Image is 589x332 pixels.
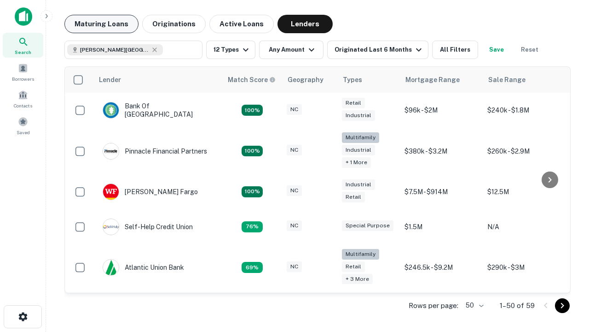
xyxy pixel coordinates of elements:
td: $246.5k - $9.2M [400,244,483,291]
div: NC [287,220,302,231]
th: Mortgage Range [400,67,483,93]
button: All Filters [432,41,478,59]
div: 50 [462,299,485,312]
img: picture [103,219,119,235]
div: Special Purpose [342,220,393,231]
div: Matching Properties: 15, hasApolloMatch: undefined [242,186,263,197]
img: picture [103,260,119,275]
div: NC [287,185,302,196]
td: $380k - $3.2M [400,128,483,174]
div: Retail [342,192,365,202]
img: picture [103,143,119,159]
div: + 3 more [342,274,373,285]
div: Geography [288,74,323,85]
button: Lenders [277,15,333,33]
button: Reset [515,41,544,59]
img: capitalize-icon.png [15,7,32,26]
td: N/A [483,209,566,244]
a: Contacts [3,86,43,111]
span: [PERSON_NAME][GEOGRAPHIC_DATA], [GEOGRAPHIC_DATA] [80,46,149,54]
div: Retail [342,261,365,272]
iframe: Chat Widget [543,229,589,273]
div: [PERSON_NAME] Fargo [103,184,198,200]
div: Self-help Credit Union [103,219,193,235]
button: Originated Last 6 Months [327,41,428,59]
button: Originations [142,15,206,33]
th: Types [337,67,400,93]
div: Industrial [342,145,375,155]
a: Borrowers [3,59,43,84]
div: Multifamily [342,249,379,260]
td: $96k - $2M [400,93,483,128]
button: Save your search to get updates of matches that match your search criteria. [482,41,511,59]
span: Contacts [14,102,32,109]
button: Go to next page [555,298,570,313]
div: Matching Properties: 11, hasApolloMatch: undefined [242,221,263,232]
div: Mortgage Range [405,74,460,85]
th: Capitalize uses an advanced AI algorithm to match your search with the best lender. The match sco... [222,67,282,93]
td: $1.5M [400,209,483,244]
a: Search [3,33,43,58]
th: Geography [282,67,337,93]
div: NC [287,104,302,115]
div: Types [343,74,362,85]
button: 12 Types [206,41,255,59]
td: $7.5M - $914M [400,174,483,209]
td: $240k - $1.8M [483,93,566,128]
div: Matching Properties: 26, hasApolloMatch: undefined [242,146,263,157]
span: Saved [17,129,30,136]
button: Any Amount [259,41,323,59]
div: Industrial [342,179,375,190]
span: Borrowers [12,75,34,83]
img: picture [103,184,119,200]
div: Industrial [342,110,375,121]
div: Lender [99,74,121,85]
div: + 1 more [342,157,371,168]
button: Active Loans [209,15,274,33]
h6: Match Score [228,75,274,85]
div: Matching Properties: 10, hasApolloMatch: undefined [242,262,263,273]
button: Maturing Loans [64,15,139,33]
div: Atlantic Union Bank [103,259,184,276]
p: Rows per page: [409,300,458,311]
p: 1–50 of 59 [500,300,535,311]
td: $290k - $3M [483,244,566,291]
div: Bank Of [GEOGRAPHIC_DATA] [103,102,213,119]
div: Sale Range [488,74,525,85]
div: Retail [342,98,365,108]
div: Capitalize uses an advanced AI algorithm to match your search with the best lender. The match sco... [228,75,276,85]
a: Saved [3,113,43,138]
span: Search [15,48,31,56]
div: Originated Last 6 Months [335,44,424,55]
div: Matching Properties: 15, hasApolloMatch: undefined [242,105,263,116]
td: $12.5M [483,174,566,209]
div: Multifamily [342,132,379,143]
th: Lender [93,67,222,93]
td: $260k - $2.9M [483,128,566,174]
th: Sale Range [483,67,566,93]
img: picture [103,102,119,118]
div: NC [287,261,302,272]
div: NC [287,145,302,155]
div: Pinnacle Financial Partners [103,143,207,160]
